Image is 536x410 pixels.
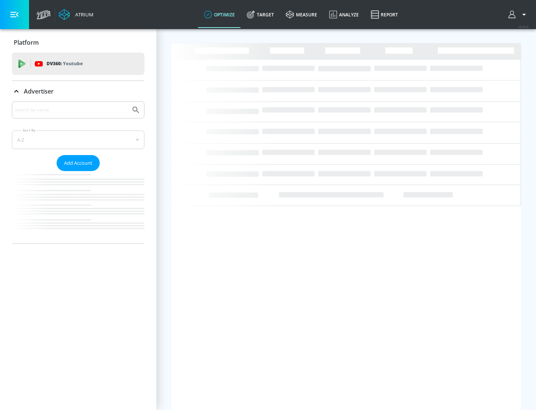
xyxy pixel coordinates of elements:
a: measure [280,1,323,28]
label: Sort By [21,128,37,133]
div: DV360: Youtube [12,53,144,75]
a: Report [365,1,404,28]
a: optimize [198,1,241,28]
div: Atrium [72,11,93,18]
p: Youtube [63,60,83,67]
div: Platform [12,32,144,53]
input: Search by name [15,105,128,115]
p: Platform [14,38,39,47]
nav: list of Advertiser [12,171,144,243]
a: Atrium [59,9,93,20]
span: Add Account [64,159,92,167]
a: Analyze [323,1,365,28]
div: Advertiser [12,81,144,102]
p: Advertiser [24,87,54,95]
button: Add Account [57,155,100,171]
a: Target [241,1,280,28]
div: A-Z [12,130,144,149]
span: v 4.24.0 [518,25,529,29]
p: DV360: [47,60,83,68]
div: Advertiser [12,101,144,243]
